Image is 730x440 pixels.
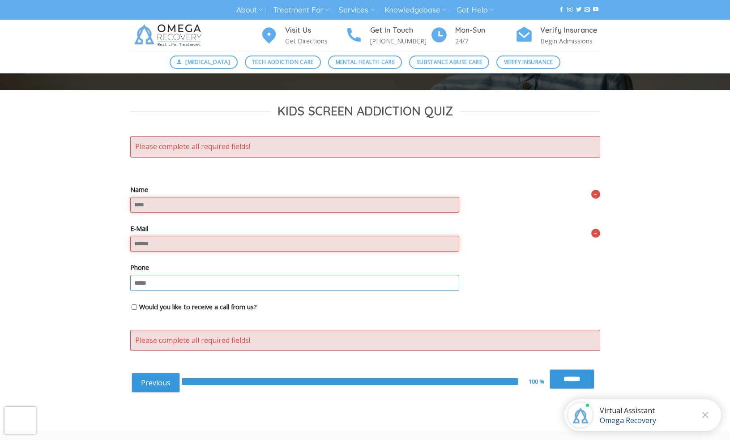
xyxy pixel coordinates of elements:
a: Verify Insurance Begin Admissions [515,25,600,47]
span: Verify Insurance [504,58,553,66]
a: [MEDICAL_DATA] [170,56,238,69]
a: Knowledgebase [384,2,446,18]
span: [MEDICAL_DATA] [185,58,230,66]
a: Get Help [457,2,494,18]
h4: Mon-Sun [455,25,515,36]
label: Name [130,184,600,195]
a: Previous [132,373,180,393]
a: Tech Addiction Care [245,56,321,69]
p: Get Directions [285,36,345,46]
a: About [236,2,263,18]
span: Kids Screen Addiction Quiz [277,103,453,119]
a: Get In Touch [PHONE_NUMBER] [345,25,430,47]
span: Tech Addiction Care [252,58,314,66]
a: Verify Insurance [496,56,560,69]
h4: Verify Insurance [540,25,600,36]
a: Follow on Twitter [576,7,581,13]
label: Would you like to receive a call from us? [139,302,257,312]
div: Please complete all required fields! [130,136,600,158]
label: Phone [130,262,600,273]
a: Follow on YouTube [593,7,598,13]
a: Follow on Instagram [567,7,572,13]
a: Visit Us Get Directions [260,25,345,47]
span: Substance Abuse Care [417,58,482,66]
a: Substance Abuse Care [409,56,489,69]
iframe: reCAPTCHA [4,407,36,434]
img: Omega Recovery [130,20,209,51]
a: Services [339,2,374,18]
a: Follow on Facebook [559,7,564,13]
div: 100 % [529,377,550,386]
a: Mental Health Care [328,56,402,69]
div: Please complete all required fields! [130,330,600,351]
a: Send us an email [585,7,590,13]
h4: Get In Touch [370,25,430,36]
p: Begin Admissions [540,36,600,46]
label: E-Mail [130,223,600,234]
a: Treatment For [273,2,329,18]
span: Mental Health Care [336,58,395,66]
p: 24/7 [455,36,515,46]
h4: Visit Us [285,25,345,36]
p: [PHONE_NUMBER] [370,36,430,46]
